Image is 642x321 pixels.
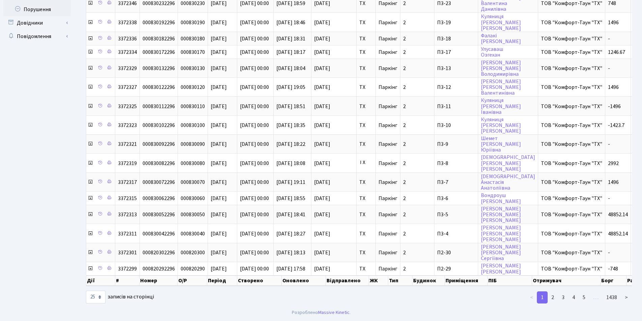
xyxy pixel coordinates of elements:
[437,50,475,55] span: П3-17
[608,103,621,110] span: -1496
[211,265,227,272] span: [DATE]
[118,179,137,186] span: 3372317
[314,20,354,25] span: [DATE]
[240,84,269,91] span: [DATE] 00:00
[118,230,137,237] span: 3372311
[211,35,227,42] span: [DATE]
[143,103,175,110] span: 000830112296
[240,122,269,129] span: [DATE] 00:00
[86,291,105,303] select: записів на сторінці
[359,231,373,236] span: ТХ
[211,19,227,26] span: [DATE]
[541,36,602,41] span: ТОВ "Комфорт-Таун "ТХ"
[437,231,475,236] span: П3-4
[276,35,305,42] span: [DATE] 18:31
[378,230,397,237] span: Паркінг
[369,276,388,286] th: ЖК
[276,179,305,186] span: [DATE] 19:11
[378,265,397,272] span: Паркінг
[608,84,619,91] span: 1496
[541,1,602,6] span: ТОВ "Комфорт-Таун "ТХ"
[481,224,521,243] a: [PERSON_NAME][PERSON_NAME][PERSON_NAME]
[143,84,175,91] span: 000830122296
[276,19,305,26] span: [DATE] 18:46
[378,211,397,218] span: Паркінг
[276,122,305,129] span: [DATE] 18:35
[240,65,269,72] span: [DATE] 00:00
[314,161,354,166] span: [DATE]
[378,160,397,167] span: Паркінг
[314,180,354,185] span: [DATE]
[541,66,602,71] span: ТОВ "Комфорт-Таун "ТХ"
[481,32,521,45] a: Фалакі[PERSON_NAME]
[403,211,406,218] span: 2
[541,196,602,201] span: ТОВ "Комфорт-Таун "ТХ"
[314,141,354,147] span: [DATE]
[3,30,71,43] a: Повідомлення
[437,250,475,255] span: П2-30
[276,140,305,148] span: [DATE] 18:22
[608,160,619,167] span: 2992
[437,212,475,217] span: П3-5
[481,243,521,262] a: [PERSON_NAME][PERSON_NAME]Сергіївна
[403,103,406,110] span: 2
[388,276,412,286] th: Тип
[541,85,602,90] span: ТОВ "Комфорт-Таун "ТХ"
[115,276,140,286] th: #
[207,276,237,286] th: Період
[143,122,175,129] span: 000830102296
[378,103,397,110] span: Паркінг
[378,122,397,129] span: Паркінг
[481,173,535,192] a: [DEMOGRAPHIC_DATA]АнастасіяАнатоліївна
[282,276,326,286] th: Оновлено
[403,35,406,42] span: 2
[378,195,397,202] span: Паркінг
[211,160,227,167] span: [DATE]
[118,122,137,129] span: 3372323
[118,84,137,91] span: 3372327
[140,276,177,286] th: Номер
[541,231,602,236] span: ТОВ "Комфорт-Таун "ТХ"
[276,265,305,272] span: [DATE] 17:58
[359,1,373,6] span: ТХ
[481,97,521,116] a: Куляниця[PERSON_NAME]Іванівна
[359,123,373,128] span: ТХ
[541,50,602,55] span: ТОВ "Комфорт-Таун "ТХ"
[481,45,503,59] a: УлусавашОзгехан
[437,161,475,166] span: П3-8
[608,265,618,272] span: -748
[181,211,205,218] span: 000830050
[143,35,175,42] span: 000830182296
[240,35,269,42] span: [DATE] 00:00
[608,179,619,186] span: 1496
[181,195,205,202] span: 000830060
[359,266,373,271] span: ТХ
[437,104,475,109] span: П3-11
[541,180,602,185] span: ТОВ "Комфорт-Таун "ТХ"
[240,49,269,56] span: [DATE] 00:00
[211,249,227,256] span: [DATE]
[445,276,488,286] th: Приміщення
[541,266,602,271] span: ТОВ "Комфорт-Таун "ТХ"
[532,276,601,286] th: Отримувач
[558,291,569,303] a: 3
[181,249,205,256] span: 000820300
[240,103,269,110] span: [DATE] 00:00
[541,161,602,166] span: ТОВ "Комфорт-Таун "ТХ"
[314,1,354,6] span: [DATE]
[143,19,175,26] span: 000830192296
[437,123,475,128] span: П3-10
[143,211,175,218] span: 000830052296
[181,49,205,56] span: 000830170
[181,160,205,167] span: 000830080
[608,140,610,148] span: -
[359,250,373,255] span: ТХ
[211,211,227,218] span: [DATE]
[621,291,632,303] a: >
[403,122,406,129] span: 2
[403,49,406,56] span: 2
[118,140,137,148] span: 3372321
[437,20,475,25] span: П3-19
[292,309,350,316] div: Розроблено .
[378,19,397,26] span: Паркінг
